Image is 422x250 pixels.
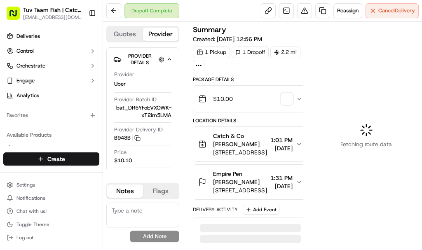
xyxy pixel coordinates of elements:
span: Chat with us! [16,208,47,215]
div: Favorites [3,109,99,122]
button: Control [3,44,99,58]
button: Provider Details [113,51,172,68]
span: $10.10 [114,157,132,164]
button: Create [3,152,99,166]
span: Provider Batch ID [114,96,157,103]
span: [STREET_ADDRESS] [213,186,267,194]
button: [EMAIL_ADDRESS][DOMAIN_NAME] [23,14,82,21]
span: 1:01 PM [270,136,293,144]
span: Toggle Theme [16,221,49,228]
a: Nash AI [7,145,96,152]
span: Provider Details [128,53,152,66]
span: Control [16,47,34,55]
button: $10.00 [193,86,307,112]
span: Orchestrate [16,62,45,70]
button: Tuv Taam Fish | Catch & Co. [23,6,82,14]
button: Reassign [333,3,362,18]
span: Settings [16,182,35,188]
span: Price [114,149,127,156]
span: Analytics [16,92,39,99]
span: Deliveries [16,33,40,40]
span: [DATE] 12:56 PM [217,35,262,43]
div: 1 Dropoff [232,47,269,58]
span: Provider Delivery ID [114,126,163,133]
button: Nash AI [3,142,99,155]
h3: Summary [193,26,226,33]
button: Tuv Taam Fish | Catch & Co.[EMAIL_ADDRESS][DOMAIN_NAME] [3,3,85,23]
span: $10.00 [213,95,233,103]
span: Engage [16,77,35,84]
button: Notifications [3,192,99,204]
button: Flags [143,185,179,198]
button: Catch & Co [PERSON_NAME][STREET_ADDRESS]1:01 PM[DATE] [193,127,307,161]
span: Nash AI [16,145,35,152]
a: Deliveries [3,30,99,43]
div: Package Details [193,76,308,83]
div: Delivery Activity [193,206,238,213]
span: Log out [16,234,33,241]
button: B948B [114,134,141,142]
button: Engage [3,74,99,87]
span: Fetching route data [340,140,392,148]
span: 1:31 PM [270,174,293,182]
span: Notifications [16,195,45,201]
span: Provider [114,71,134,78]
button: Settings [3,179,99,191]
button: Orchestrate [3,59,99,72]
button: Quotes [107,28,143,41]
span: Empire Pen [PERSON_NAME] [213,170,267,186]
div: 2.2 mi [270,47,300,58]
button: Chat with us! [3,206,99,217]
span: Uber [114,80,126,88]
div: Location Details [193,117,308,124]
span: Created: [193,35,262,43]
span: [STREET_ADDRESS] [213,148,267,157]
button: Add Event [243,205,279,215]
button: Notes [107,185,143,198]
span: bat_DR5YFoEVXOWK-xT2im5LMA [114,104,171,119]
button: Provider [143,28,179,41]
div: Available Products [3,129,99,142]
button: Toggle Theme [3,219,99,230]
span: [DATE] [270,182,293,190]
button: Empire Pen [PERSON_NAME][STREET_ADDRESS]1:31 PM[DATE] [193,165,307,199]
div: 1 Pickup [193,47,230,58]
span: Catch & Co [PERSON_NAME] [213,132,267,148]
a: Analytics [3,89,99,102]
span: Cancel Delivery [378,7,415,14]
span: Create [47,155,65,163]
button: CancelDelivery [366,3,419,18]
span: [DATE] [270,144,293,152]
button: Log out [3,232,99,243]
span: Reassign [337,7,359,14]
